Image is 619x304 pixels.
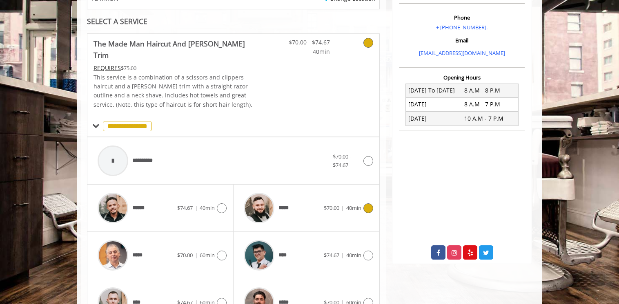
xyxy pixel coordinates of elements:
[94,64,258,73] div: $75.00
[87,18,380,25] div: SELECT A SERVICE
[195,251,198,259] span: |
[324,251,339,259] span: $74.67
[462,97,518,111] td: 8 A.M - 7 P.M
[94,64,121,72] span: This service needs some Advance to be paid before we block your appointment
[94,73,258,110] p: This service is a combination of a scissors and clippers haircut and a [PERSON_NAME] trim with a ...
[346,251,361,259] span: 40min
[195,204,198,211] span: |
[406,84,462,97] td: [DATE] To [DATE]
[177,251,193,259] span: $70.00
[401,37,523,43] h3: Email
[200,204,215,211] span: 40min
[401,15,523,20] h3: Phone
[324,204,339,211] span: $70.00
[200,251,215,259] span: 60min
[419,49,505,57] a: [EMAIL_ADDRESS][DOMAIN_NAME]
[346,204,361,211] span: 40min
[341,251,344,259] span: |
[462,112,518,126] td: 10 A.M - 7 P.M
[436,24,488,31] a: + [PHONE_NUMBER].
[333,153,351,169] span: $70.00 - $74.67
[94,38,258,61] b: The Made Man Haircut And [PERSON_NAME] Trim
[399,75,525,80] h3: Opening Hours
[282,38,330,47] span: $70.00 - $74.67
[282,47,330,56] span: 40min
[462,84,518,97] td: 8 A.M - 8 P.M
[406,112,462,126] td: [DATE]
[341,204,344,211] span: |
[406,97,462,111] td: [DATE]
[177,204,193,211] span: $74.67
